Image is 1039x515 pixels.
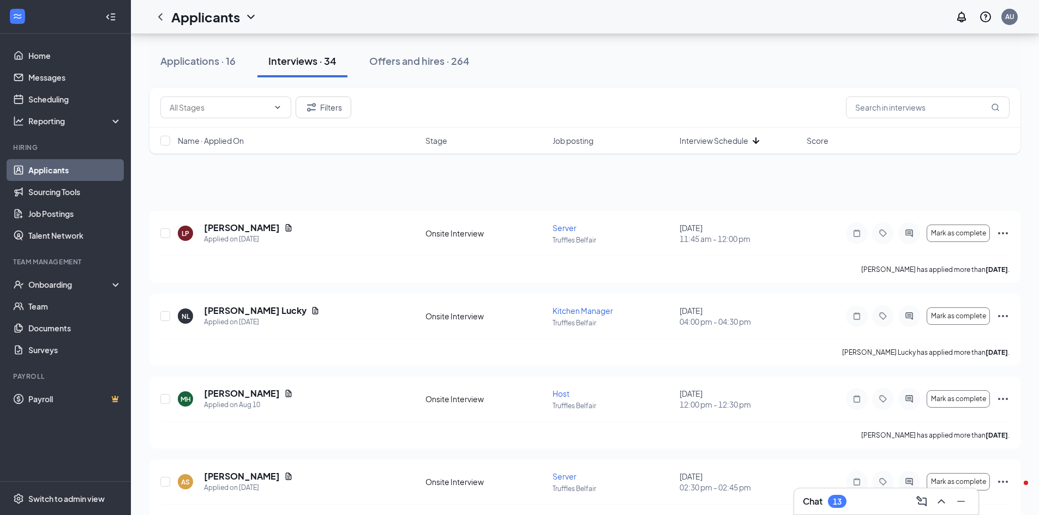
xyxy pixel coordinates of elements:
[13,143,119,152] div: Hiring
[552,401,673,410] p: Truffles Belfair
[850,395,863,403] svg: Note
[170,101,269,113] input: All Stages
[425,393,546,404] div: Onsite Interview
[284,472,293,481] svg: Document
[927,390,990,408] button: Mark as complete
[927,225,990,242] button: Mark as complete
[842,348,1010,357] p: [PERSON_NAME] Lucky has applied more than .
[850,477,863,486] svg: Note
[996,227,1010,240] svg: Ellipses
[935,495,948,508] svg: ChevronUp
[13,279,24,290] svg: UserCheck
[552,484,673,493] p: Truffles Belfair
[552,223,576,233] span: Server
[204,222,280,234] h5: [PERSON_NAME]
[28,225,122,246] a: Talent Network
[680,305,800,327] div: [DATE]
[268,54,337,68] div: Interviews · 34
[105,11,116,22] svg: Collapse
[955,10,968,23] svg: Notifications
[204,387,280,399] h5: [PERSON_NAME]
[552,235,673,245] p: Truffles Belfair
[552,135,593,146] span: Job posting
[28,317,122,339] a: Documents
[903,312,916,320] svg: ActiveChat
[425,135,447,146] span: Stage
[181,477,190,487] div: AS
[903,229,916,238] svg: ActiveChat
[425,228,546,239] div: Onsite Interview
[996,310,1010,323] svg: Ellipses
[28,388,122,410] a: PayrollCrown
[952,493,970,510] button: Minimize
[28,159,122,181] a: Applicants
[204,399,293,410] div: Applied on Aug 10
[931,229,986,237] span: Mark as complete
[680,471,800,493] div: [DATE]
[13,493,24,504] svg: Settings
[933,493,950,510] button: ChevronUp
[807,135,828,146] span: Score
[850,312,863,320] svg: Note
[552,318,673,328] p: Truffles Belfair
[1002,478,1028,504] iframe: Intercom live chat
[861,265,1010,274] p: [PERSON_NAME] has applied more than .
[13,116,24,126] svg: Analysis
[749,134,762,147] svg: ArrowDown
[204,317,320,328] div: Applied on [DATE]
[296,96,351,118] button: Filter Filters
[28,279,112,290] div: Onboarding
[311,306,320,315] svg: Document
[986,348,1008,356] b: [DATE]
[28,66,122,88] a: Messages
[425,311,546,322] div: Onsite Interview
[1005,12,1014,21] div: AU
[28,88,122,110] a: Scheduling
[680,316,800,327] span: 04:00 pm - 04:30 pm
[803,495,822,507] h3: Chat
[28,295,122,317] a: Team
[160,54,236,68] div: Applications · 16
[204,305,307,317] h5: [PERSON_NAME] Lucky
[28,493,105,504] div: Switch to admin view
[979,10,992,23] svg: QuestionInfo
[182,229,189,238] div: LP
[903,477,916,486] svg: ActiveChat
[154,10,167,23] svg: ChevronLeft
[171,8,240,26] h1: Applicants
[913,493,930,510] button: ComposeMessage
[178,135,244,146] span: Name · Applied On
[833,497,842,506] div: 13
[182,312,190,321] div: NL
[991,103,1000,112] svg: MagnifyingGlass
[204,234,293,245] div: Applied on [DATE]
[552,389,569,398] span: Host
[28,339,122,361] a: Surveys
[244,10,257,23] svg: ChevronDown
[28,45,122,66] a: Home
[931,395,986,403] span: Mark as complete
[204,482,293,493] div: Applied on [DATE]
[680,233,800,244] span: 11:45 am - 12:00 pm
[305,101,318,114] svg: Filter
[876,395,890,403] svg: Tag
[986,265,1008,274] b: [DATE]
[931,478,986,486] span: Mark as complete
[273,103,282,112] svg: ChevronDown
[284,389,293,398] svg: Document
[680,388,800,410] div: [DATE]
[876,229,890,238] svg: Tag
[954,495,968,508] svg: Minimize
[927,307,990,325] button: Mark as complete
[369,54,470,68] div: Offers and hires · 264
[13,257,119,266] div: Team Management
[986,431,1008,439] b: [DATE]
[28,181,122,203] a: Sourcing Tools
[846,96,1010,118] input: Search in interviews
[850,229,863,238] svg: Note
[680,135,748,146] span: Interview Schedule
[915,495,928,508] svg: ComposeMessage
[552,471,576,481] span: Server
[876,477,890,486] svg: Tag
